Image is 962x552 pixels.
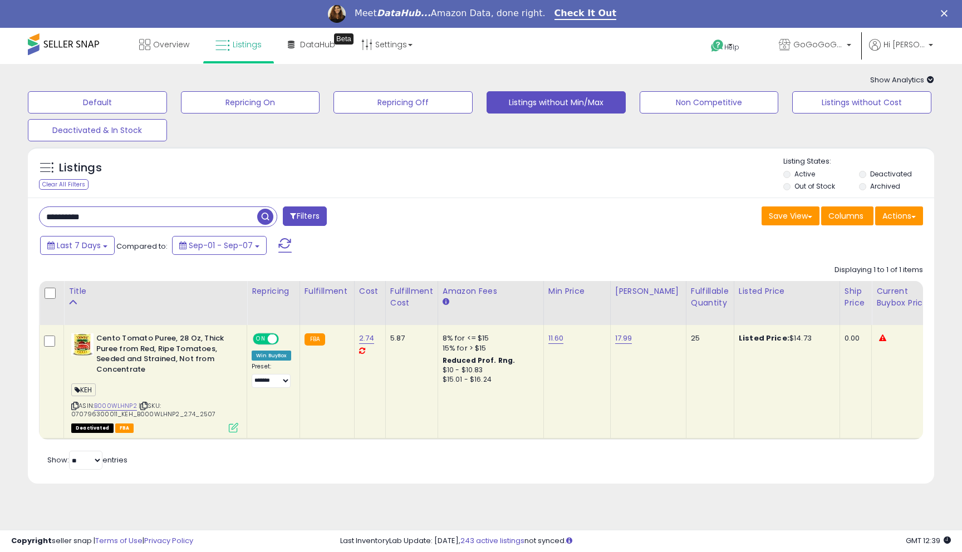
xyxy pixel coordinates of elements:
[333,91,473,114] button: Repricing Off
[390,285,433,309] div: Fulfillment Cost
[835,265,923,275] div: Displaying 1 to 1 of 1 items
[845,333,863,343] div: 0.00
[153,39,189,50] span: Overview
[739,333,831,343] div: $14.73
[941,10,952,17] div: Close
[28,91,167,114] button: Default
[233,39,262,50] span: Listings
[443,375,535,385] div: $15.01 - $16.24
[115,423,134,433] span: FBA
[40,236,115,255] button: Last 7 Days
[94,401,137,411] a: B000WLHNP2
[710,39,724,53] i: Get Help
[443,297,449,307] small: Amazon Fees.
[615,285,681,297] div: [PERSON_NAME]
[116,241,168,252] span: Compared to:
[739,285,835,297] div: Listed Price
[71,423,114,433] span: All listings that are unavailable for purchase on Amazon for any reason other than out-of-stock
[770,28,860,64] a: GoGoGoGoneLLC
[359,285,381,297] div: Cost
[724,42,739,52] span: Help
[702,31,761,64] a: Help
[615,333,632,344] a: 17.99
[876,285,934,309] div: Current Buybox Price
[277,334,295,344] span: OFF
[793,39,843,50] span: GoGoGoGoneLLC
[71,383,96,396] span: KEH
[252,351,291,361] div: Win BuyBox
[691,333,725,343] div: 25
[254,334,268,344] span: ON
[283,206,326,226] button: Filters
[443,356,516,365] b: Reduced Prof. Rng.
[869,39,933,64] a: Hi [PERSON_NAME]
[845,285,867,309] div: Ship Price
[71,333,238,431] div: ASIN:
[96,333,232,377] b: Cento Tomato Puree, 28 Oz, Thick Puree from Red, Ripe Tomatoes, Seeded and Strained, Not from Con...
[300,39,335,50] span: DataHub
[68,285,242,297] div: Title
[792,91,931,114] button: Listings without Cost
[189,240,253,251] span: Sep-01 - Sep-07
[28,119,167,141] button: Deactivated & In Stock
[59,160,102,176] h5: Listings
[443,333,535,343] div: 8% for <= $15
[487,91,626,114] button: Listings without Min/Max
[252,363,291,388] div: Preset:
[554,8,617,20] a: Check It Out
[71,333,94,356] img: 512QPky8OuL._SL40_.jpg
[762,206,819,225] button: Save View
[57,240,101,251] span: Last 7 Days
[328,5,346,23] img: Profile image for Georgie
[828,210,863,221] span: Columns
[870,181,900,191] label: Archived
[334,33,354,45] div: Tooltip anchor
[47,455,127,465] span: Show: entries
[443,285,539,297] div: Amazon Fees
[875,206,923,225] button: Actions
[870,75,934,85] span: Show Analytics
[794,181,835,191] label: Out of Stock
[870,169,912,179] label: Deactivated
[131,28,198,61] a: Overview
[884,39,925,50] span: Hi [PERSON_NAME]
[279,28,343,61] a: DataHub
[739,333,789,343] b: Listed Price:
[443,343,535,353] div: 15% for > $15
[640,91,779,114] button: Non Competitive
[305,285,350,297] div: Fulfillment
[548,333,564,344] a: 11.60
[207,28,270,61] a: Listings
[71,401,215,418] span: | SKU: 070796300011_KEH_B000WLHNP2_2.74_2507
[821,206,873,225] button: Columns
[181,91,320,114] button: Repricing On
[359,333,375,344] a: 2.74
[355,8,546,19] div: Meet Amazon Data, done right.
[305,333,325,346] small: FBA
[443,366,535,375] div: $10 - $10.83
[548,285,606,297] div: Min Price
[390,333,429,343] div: 5.87
[377,8,431,18] i: DataHub...
[783,156,934,167] p: Listing States:
[353,28,421,61] a: Settings
[691,285,729,309] div: Fulfillable Quantity
[39,179,89,190] div: Clear All Filters
[794,169,815,179] label: Active
[172,236,267,255] button: Sep-01 - Sep-07
[252,285,295,297] div: Repricing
